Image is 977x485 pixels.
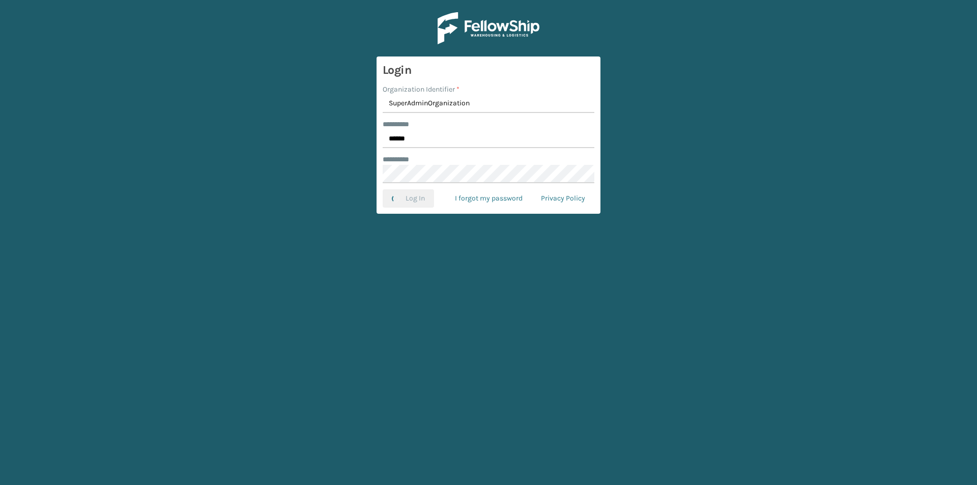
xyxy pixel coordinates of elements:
[446,189,532,208] a: I forgot my password
[438,12,539,44] img: Logo
[532,189,594,208] a: Privacy Policy
[383,189,434,208] button: Log In
[383,84,459,95] label: Organization Identifier
[383,63,594,78] h3: Login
